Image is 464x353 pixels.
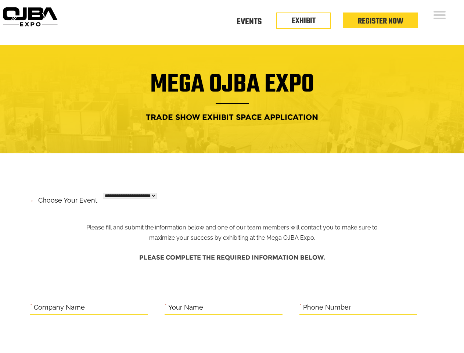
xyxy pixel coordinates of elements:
label: Your Name [168,302,203,313]
label: Phone Number [303,302,351,313]
h4: Trade Show Exhibit Space Application [6,110,458,124]
label: Company Name [34,302,85,313]
h4: Please complete the required information below. [30,250,434,265]
a: EXHIBIT [292,15,316,27]
p: Please fill and submit the information below and one of our team members will contact you to make... [80,194,384,243]
h1: Mega OJBA Expo [6,74,458,104]
label: Choose your event [34,190,97,206]
a: Register Now [358,15,403,28]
